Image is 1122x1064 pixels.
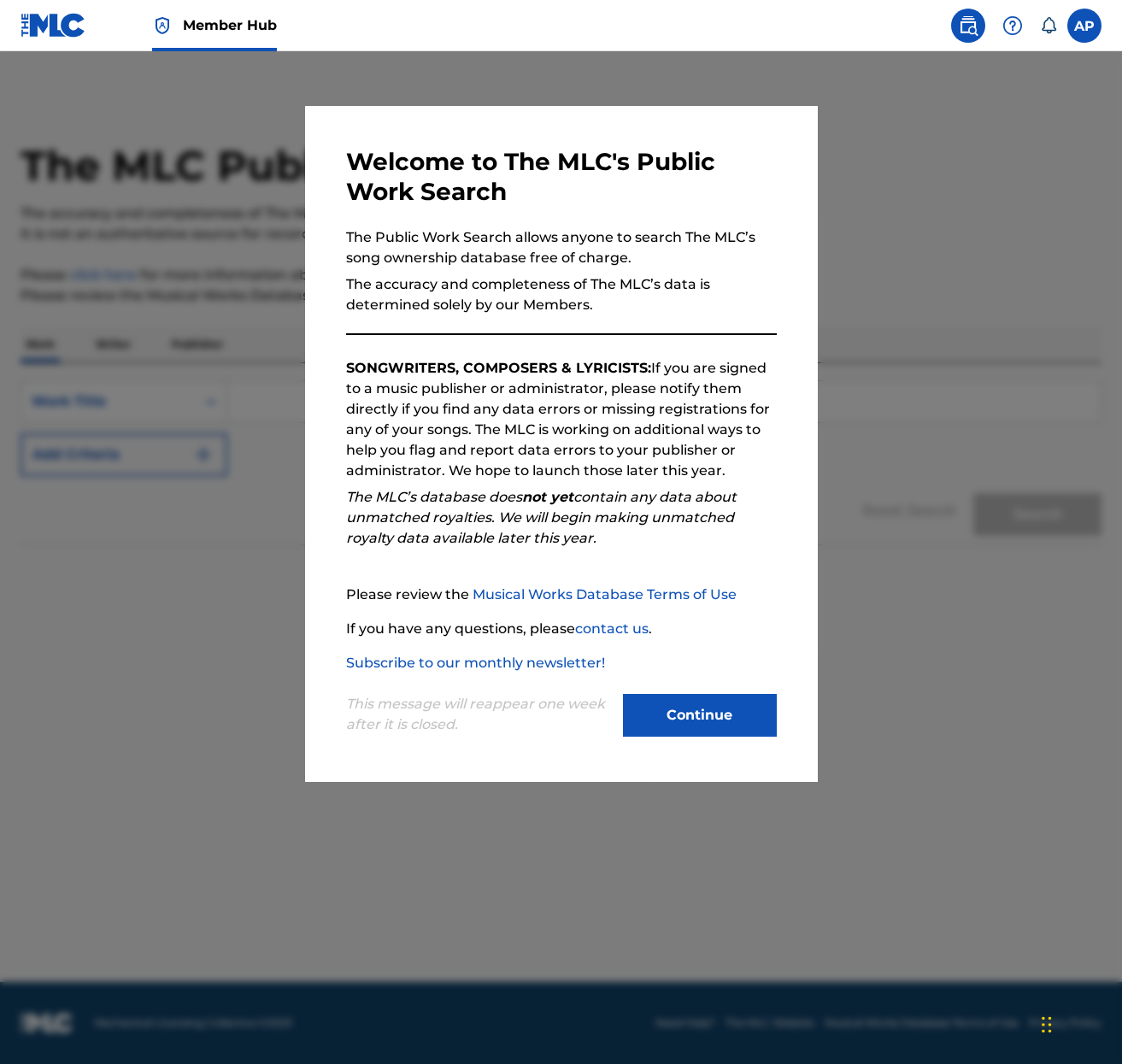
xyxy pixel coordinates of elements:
[1040,17,1057,34] div: Notifications
[575,620,649,637] a: contact us
[951,9,985,43] a: Public Search
[346,227,777,268] p: The Public Work Search allows anyone to search The MLC’s song ownership database free of charge.
[346,694,613,735] p: This message will reappear one week after it is closed.
[1067,9,1101,43] div: User Menu
[473,586,737,603] a: Musical Works Database Terms of Use
[522,489,573,505] strong: not yet
[346,655,605,671] a: Subscribe to our monthly newsletter!
[346,360,651,376] strong: SONGWRITERS, COMPOSERS & LYRICISTS:
[346,585,777,605] p: Please review the
[346,489,737,546] em: The MLC’s database does contain any data about unmatched royalties. We will begin making unmatche...
[623,694,777,737] button: Continue
[1002,15,1023,36] img: help
[346,358,777,481] p: If you are signed to a music publisher or administrator, please notify them directly if you find ...
[21,13,86,38] img: MLC Logo
[152,15,173,36] img: Top Rightsholder
[996,9,1030,43] div: Help
[346,619,777,639] p: If you have any questions, please .
[1042,999,1052,1050] div: Drag
[346,147,777,207] h3: Welcome to The MLC's Public Work Search
[346,274,777,315] p: The accuracy and completeness of The MLC’s data is determined solely by our Members.
[183,15,277,35] span: Member Hub
[958,15,978,36] img: search
[1037,982,1122,1064] iframe: Chat Widget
